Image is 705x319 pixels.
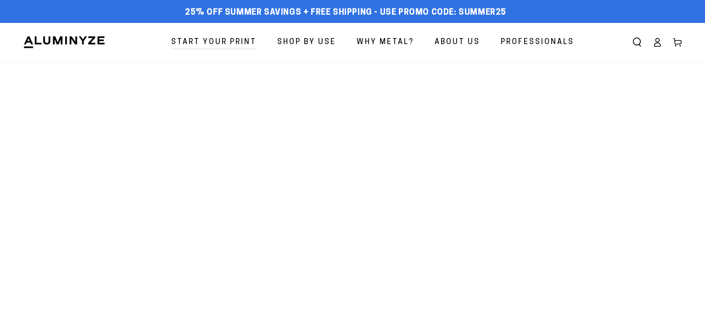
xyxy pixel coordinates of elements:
img: Aluminyze [23,35,106,49]
span: Professionals [501,36,574,49]
span: Shop By Use [277,36,336,49]
a: Shop By Use [270,30,343,55]
span: Why Metal? [357,36,414,49]
a: Start Your Print [164,30,263,55]
a: Why Metal? [350,30,421,55]
summary: Search our site [627,32,647,52]
a: Professionals [494,30,581,55]
span: Start Your Print [171,36,257,49]
a: About Us [428,30,487,55]
span: 25% off Summer Savings + Free Shipping - Use Promo Code: SUMMER25 [185,8,506,18]
span: About Us [435,36,480,49]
